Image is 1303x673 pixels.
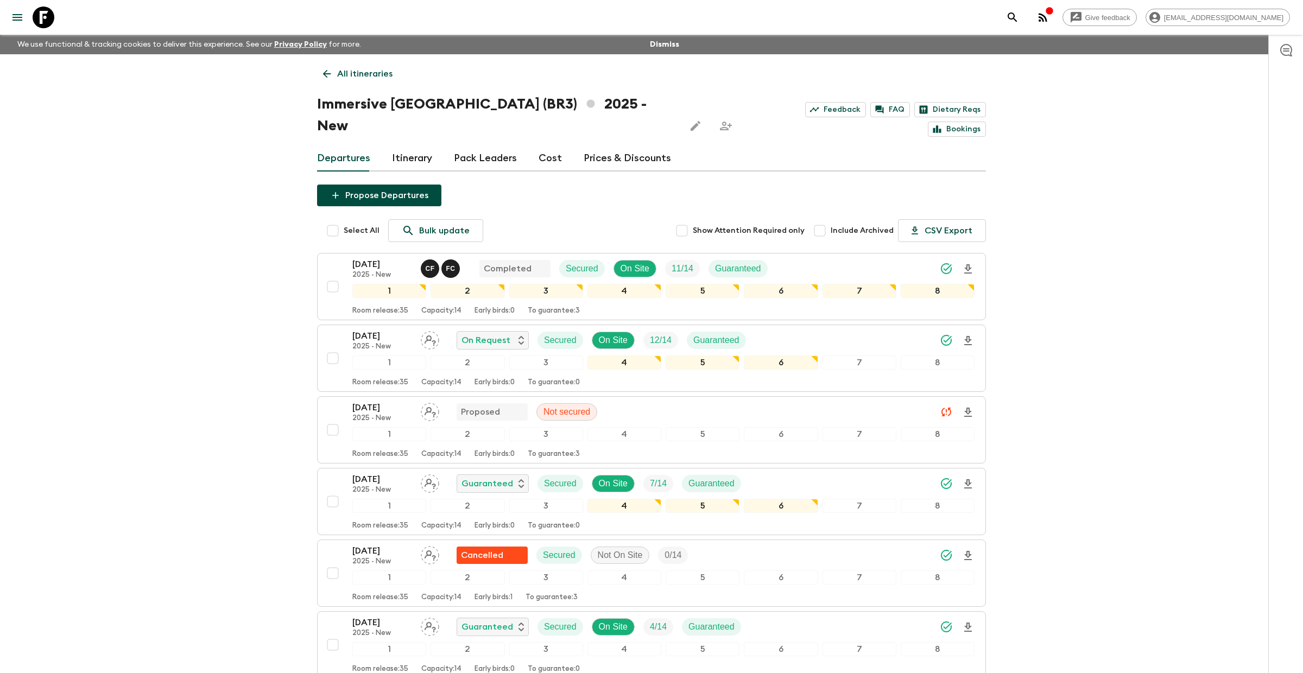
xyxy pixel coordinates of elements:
div: 4 [587,499,661,513]
div: Trip Fill [643,618,673,636]
div: 6 [744,642,818,656]
div: 4 [587,427,661,441]
button: Propose Departures [317,185,441,206]
p: Room release: 35 [352,450,408,459]
p: 2025 - New [352,342,412,351]
p: Early birds: 0 [475,450,515,459]
div: 4 [587,570,661,585]
p: 11 / 14 [672,262,693,275]
div: 5 [666,570,739,585]
svg: Unable to sync - Check prices and secured [940,405,953,418]
div: 1 [352,284,426,298]
div: 2 [431,499,504,513]
p: Guaranteed [461,477,513,490]
div: 6 [744,355,818,370]
svg: Synced Successfully [940,334,953,347]
div: 1 [352,499,426,513]
button: menu [7,7,28,28]
a: Cost [539,145,562,172]
div: 3 [509,642,583,656]
p: 2025 - New [352,414,412,423]
p: Guaranteed [715,262,761,275]
p: Bulk update [419,224,470,237]
p: Guaranteed [688,477,735,490]
a: Privacy Policy [274,41,327,48]
p: Secured [544,620,577,633]
div: 8 [901,499,975,513]
svg: Download Onboarding [962,478,975,491]
div: 4 [587,355,661,370]
div: 7 [823,570,896,585]
span: Assign pack leader [421,406,439,415]
p: 4 / 14 [650,620,667,633]
div: Secured [537,475,583,492]
div: 6 [744,427,818,441]
p: 2025 - New [352,486,412,494]
p: Proposed [461,405,500,418]
div: 3 [509,570,583,585]
span: [EMAIL_ADDRESS][DOMAIN_NAME] [1158,14,1289,22]
div: Trip Fill [643,332,678,349]
div: Trip Fill [665,260,700,277]
button: [DATE]2025 - NewClarissa Fusco, Felipe CavalcantiCompletedSecuredOn SiteTrip FillGuaranteed123456... [317,253,986,320]
p: [DATE] [352,258,412,271]
p: [DATE] [352,329,412,342]
p: Room release: 35 [352,378,408,387]
a: Feedback [805,102,866,117]
svg: Synced Successfully [940,477,953,490]
div: 5 [666,642,739,656]
a: Itinerary [392,145,432,172]
p: On Site [599,334,628,347]
p: To guarantee: 0 [528,522,580,530]
p: To guarantee: 3 [526,593,578,602]
div: 8 [901,284,975,298]
div: Secured [537,332,583,349]
div: 7 [823,499,896,513]
button: [DATE]2025 - NewAssign pack leaderFlash Pack cancellationSecuredNot On SiteTrip Fill12345678Room ... [317,539,986,607]
div: 2 [431,427,504,441]
h1: Immersive [GEOGRAPHIC_DATA] (BR3) 2025 - New [317,93,676,137]
div: Not On Site [591,547,650,564]
a: Bulk update [388,219,483,242]
p: Early birds: 0 [475,307,515,315]
p: 7 / 14 [650,477,667,490]
p: To guarantee: 3 [528,307,580,315]
div: Secured [559,260,605,277]
svg: Synced Successfully [940,549,953,562]
p: Guaranteed [693,334,739,347]
div: 1 [352,427,426,441]
p: Not On Site [598,549,643,562]
p: 2025 - New [352,629,412,638]
p: Early birds: 1 [475,593,513,602]
p: 0 / 14 [665,549,681,562]
div: 8 [901,570,975,585]
p: Not secured [543,405,590,418]
p: To guarantee: 0 [528,378,580,387]
p: [DATE] [352,544,412,557]
div: 6 [744,284,818,298]
div: 7 [823,284,896,298]
svg: Download Onboarding [962,621,975,634]
div: 5 [666,355,739,370]
div: 1 [352,570,426,585]
span: Show Attention Required only [693,225,805,236]
span: Include Archived [831,225,894,236]
div: 4 [587,642,661,656]
div: 7 [823,355,896,370]
p: Completed [484,262,532,275]
button: [DATE]2025 - NewAssign pack leaderGuaranteedSecuredOn SiteTrip FillGuaranteed12345678Room release... [317,468,986,535]
div: Trip Fill [643,475,673,492]
div: 4 [587,284,661,298]
div: Secured [536,547,582,564]
div: On Site [592,618,635,636]
span: Assign pack leader [421,549,439,558]
a: Pack Leaders [454,145,517,172]
p: 2025 - New [352,271,412,280]
p: All itineraries [337,67,393,80]
button: search adventures [1002,7,1023,28]
p: Secured [544,334,577,347]
svg: Download Onboarding [962,263,975,276]
div: 1 [352,642,426,656]
div: 2 [431,642,504,656]
button: [DATE]2025 - NewAssign pack leaderProposedNot secured12345678Room release:35Capacity:14Early bird... [317,396,986,464]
